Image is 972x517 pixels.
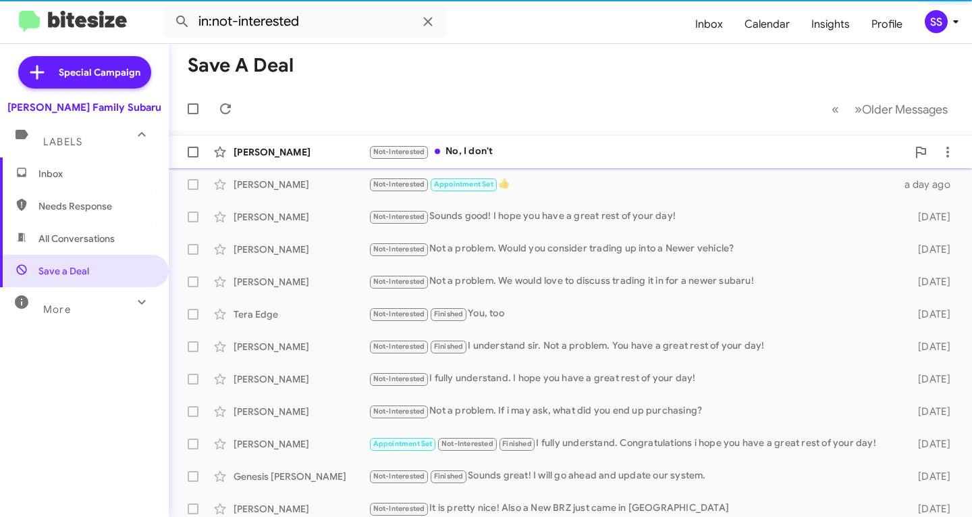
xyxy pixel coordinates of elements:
[38,167,153,180] span: Inbox
[188,55,294,76] h1: Save a Deal
[913,10,957,33] button: SS
[373,439,433,448] span: Appointment Set
[902,470,961,483] div: [DATE]
[369,403,902,419] div: Not a problem. If i may ask, what did you end up purchasing?
[434,310,464,318] span: Finished
[18,56,151,89] a: Special Campaign
[369,436,902,451] div: I fully understand. Congratulations i hope you have a great rest of your day!
[861,5,913,44] a: Profile
[902,340,961,353] div: [DATE]
[902,502,961,516] div: [DATE]
[234,470,369,483] div: Genesis [PERSON_NAME]
[434,472,464,481] span: Finished
[373,374,425,383] span: Not-Interested
[434,342,464,351] span: Finished
[369,339,902,354] div: I understand sir. Not a problem. You have a great rest of your day!
[373,342,425,351] span: Not-Interested
[434,180,493,189] span: Appointment Set
[38,199,153,213] span: Needs Response
[902,437,961,451] div: [DATE]
[902,372,961,386] div: [DATE]
[234,145,369,159] div: [PERSON_NAME]
[369,371,902,387] div: I fully understand. I hope you have a great rest of your day!
[855,101,862,118] span: »
[846,95,956,123] button: Next
[234,372,369,386] div: [PERSON_NAME]
[38,264,89,278] span: Save a Deal
[373,147,425,156] span: Not-Interested
[373,180,425,189] span: Not-Interested
[369,274,902,289] div: Not a problem. We would love to discuss trading it in for a newer subaru!
[369,209,902,224] div: Sounds good! I hope you have a great rest of your day!
[369,241,902,257] div: Not a problem. Would you consider trading up into a Newer vehicle?
[369,176,902,192] div: 👍
[369,468,902,484] div: Sounds great! I will go ahead and update our system.
[369,144,907,159] div: No, I don't
[902,405,961,418] div: [DATE]
[902,210,961,224] div: [DATE]
[823,95,847,123] button: Previous
[59,66,140,79] span: Special Campaign
[234,340,369,353] div: [PERSON_NAME]
[163,5,447,38] input: Search
[43,303,71,316] span: More
[234,210,369,224] div: [PERSON_NAME]
[7,101,161,114] div: [PERSON_NAME] Family Subaru
[902,275,961,289] div: [DATE]
[234,307,369,321] div: Tera Edge
[373,407,425,416] span: Not-Interested
[502,439,532,448] span: Finished
[684,5,734,44] a: Inbox
[862,102,948,117] span: Older Messages
[369,306,902,322] div: You, too
[373,212,425,221] span: Not-Interested
[43,136,82,148] span: Labels
[38,232,115,245] span: All Conversations
[734,5,801,44] a: Calendar
[234,243,369,256] div: [PERSON_NAME]
[373,310,425,318] span: Not-Interested
[373,245,425,253] span: Not-Interested
[801,5,861,44] a: Insights
[234,178,369,191] div: [PERSON_NAME]
[925,10,948,33] div: SS
[234,275,369,289] div: [PERSON_NAME]
[234,437,369,451] div: [PERSON_NAME]
[373,277,425,286] span: Not-Interested
[832,101,839,118] span: «
[441,439,493,448] span: Not-Interested
[824,95,956,123] nav: Page navigation example
[234,502,369,516] div: [PERSON_NAME]
[373,472,425,481] span: Not-Interested
[234,405,369,418] div: [PERSON_NAME]
[902,307,961,321] div: [DATE]
[369,501,902,516] div: It is pretty nice! Also a New BRZ just came in [GEOGRAPHIC_DATA]
[902,243,961,256] div: [DATE]
[373,504,425,513] span: Not-Interested
[902,178,961,191] div: a day ago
